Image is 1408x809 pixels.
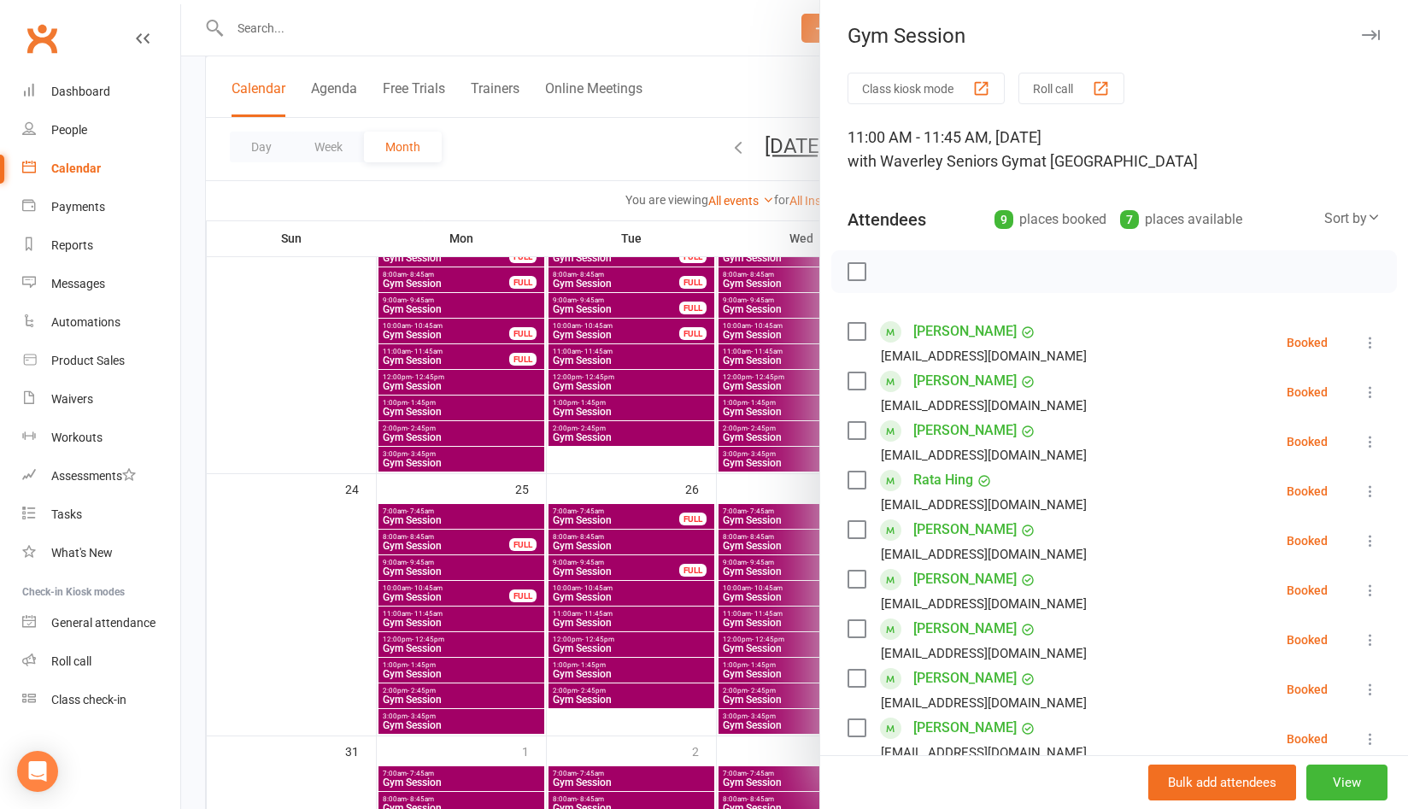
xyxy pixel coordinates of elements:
div: Gym Session [820,24,1408,48]
button: Bulk add attendees [1148,765,1296,800]
div: [EMAIL_ADDRESS][DOMAIN_NAME] [881,395,1087,417]
div: Booked [1287,436,1328,448]
div: [EMAIL_ADDRESS][DOMAIN_NAME] [881,444,1087,466]
a: [PERSON_NAME] [913,615,1017,642]
div: Calendar [51,161,101,175]
div: [EMAIL_ADDRESS][DOMAIN_NAME] [881,543,1087,566]
div: Assessments [51,469,136,483]
a: Automations [22,303,180,342]
a: What's New [22,534,180,572]
a: Waivers [22,380,180,419]
div: Booked [1287,634,1328,646]
div: Booked [1287,337,1328,349]
div: places booked [994,208,1106,232]
div: [EMAIL_ADDRESS][DOMAIN_NAME] [881,593,1087,615]
a: [PERSON_NAME] [913,318,1017,345]
span: with Waverley Seniors Gym [848,152,1033,170]
div: Tasks [51,507,82,521]
div: Sort by [1324,208,1381,230]
div: [EMAIL_ADDRESS][DOMAIN_NAME] [881,494,1087,516]
a: Calendar [22,149,180,188]
div: [EMAIL_ADDRESS][DOMAIN_NAME] [881,692,1087,714]
div: places available [1120,208,1242,232]
div: Booked [1287,386,1328,398]
a: Dashboard [22,73,180,111]
div: 7 [1120,210,1139,229]
button: Class kiosk mode [848,73,1005,104]
a: Payments [22,188,180,226]
a: Product Sales [22,342,180,380]
a: [PERSON_NAME] [913,714,1017,742]
button: View [1306,765,1387,800]
a: Assessments [22,457,180,495]
div: Reports [51,238,93,252]
a: [PERSON_NAME] [913,367,1017,395]
div: Attendees [848,208,926,232]
a: [PERSON_NAME] [913,516,1017,543]
a: Reports [22,226,180,265]
a: [PERSON_NAME] [913,566,1017,593]
div: Messages [51,277,105,290]
a: General attendance kiosk mode [22,604,180,642]
a: People [22,111,180,149]
div: What's New [51,546,113,560]
span: at [GEOGRAPHIC_DATA] [1033,152,1198,170]
div: Automations [51,315,120,329]
div: [EMAIL_ADDRESS][DOMAIN_NAME] [881,345,1087,367]
a: Rata Hing [913,466,973,494]
div: Roll call [51,654,91,668]
div: Open Intercom Messenger [17,751,58,792]
div: Class check-in [51,693,126,706]
div: Product Sales [51,354,125,367]
div: 9 [994,210,1013,229]
div: 11:00 AM - 11:45 AM, [DATE] [848,126,1381,173]
div: [EMAIL_ADDRESS][DOMAIN_NAME] [881,742,1087,764]
a: Workouts [22,419,180,457]
div: [EMAIL_ADDRESS][DOMAIN_NAME] [881,642,1087,665]
a: [PERSON_NAME] [913,417,1017,444]
div: Payments [51,200,105,214]
a: Tasks [22,495,180,534]
div: Dashboard [51,85,110,98]
a: Messages [22,265,180,303]
a: Clubworx [21,17,63,60]
a: Roll call [22,642,180,681]
div: Booked [1287,535,1328,547]
button: Roll call [1018,73,1124,104]
div: People [51,123,87,137]
div: Booked [1287,485,1328,497]
div: Booked [1287,733,1328,745]
div: Waivers [51,392,93,406]
div: General attendance [51,616,155,630]
div: Booked [1287,584,1328,596]
div: Workouts [51,431,103,444]
div: Booked [1287,683,1328,695]
a: [PERSON_NAME] [913,665,1017,692]
a: Class kiosk mode [22,681,180,719]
